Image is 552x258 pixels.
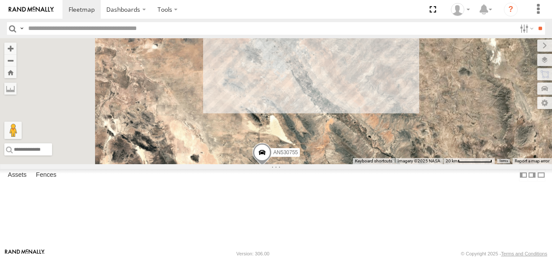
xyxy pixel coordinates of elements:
[4,54,16,66] button: Zoom out
[499,159,508,163] a: Terms
[515,159,549,163] a: Report a map error
[4,83,16,95] label: Measure
[443,158,495,164] button: Map Scale: 20 km per 75 pixels
[355,158,392,164] button: Keyboard shortcuts
[448,3,473,16] div: Omar Miranda
[537,169,545,182] label: Hide Summary Table
[4,122,22,139] button: Drag Pegman onto the map to open Street View
[5,249,45,258] a: Visit our Website
[237,251,269,256] div: Version: 306.00
[32,169,61,181] label: Fences
[528,169,536,182] label: Dock Summary Table to the Right
[461,251,547,256] div: © Copyright 2025 -
[537,97,552,109] label: Map Settings
[4,43,16,54] button: Zoom in
[516,22,535,35] label: Search Filter Options
[18,22,25,35] label: Search Query
[519,169,528,182] label: Dock Summary Table to the Left
[4,66,16,78] button: Zoom Home
[9,7,54,13] img: rand-logo.svg
[3,169,31,181] label: Assets
[504,3,518,17] i: ?
[501,251,547,256] a: Terms and Conditions
[273,150,298,156] span: AN530755
[446,159,458,163] span: 20 km
[398,159,440,163] span: Imagery ©2025 NASA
